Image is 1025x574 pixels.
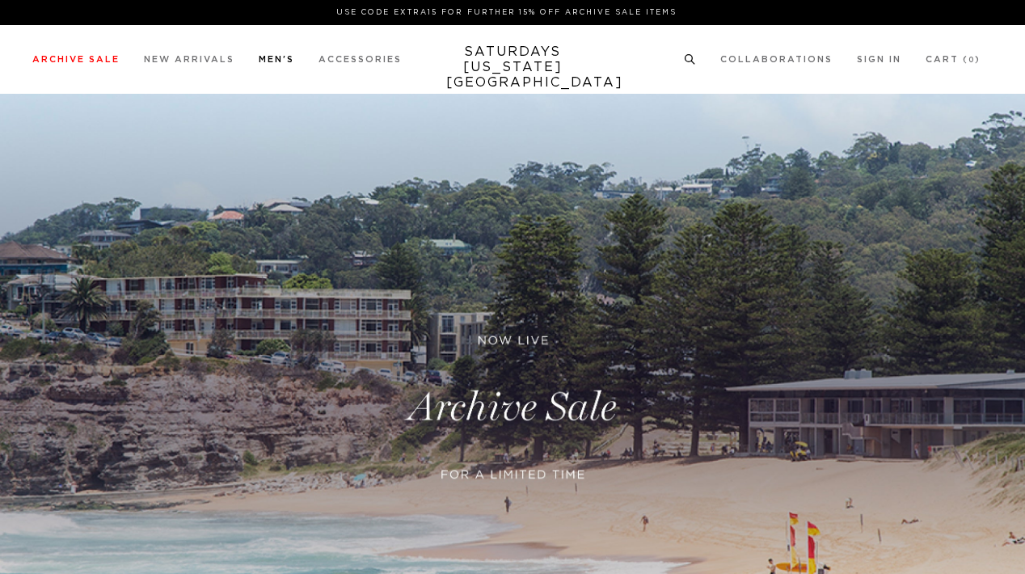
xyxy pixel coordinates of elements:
p: Use Code EXTRA15 for Further 15% Off Archive Sale Items [39,6,974,19]
a: Archive Sale [32,55,120,64]
a: SATURDAYS[US_STATE][GEOGRAPHIC_DATA] [446,44,580,91]
a: Collaborations [720,55,833,64]
a: Accessories [318,55,402,64]
a: New Arrivals [144,55,234,64]
small: 0 [968,57,975,64]
a: Cart (0) [926,55,981,64]
a: Men's [259,55,294,64]
a: Sign In [857,55,901,64]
